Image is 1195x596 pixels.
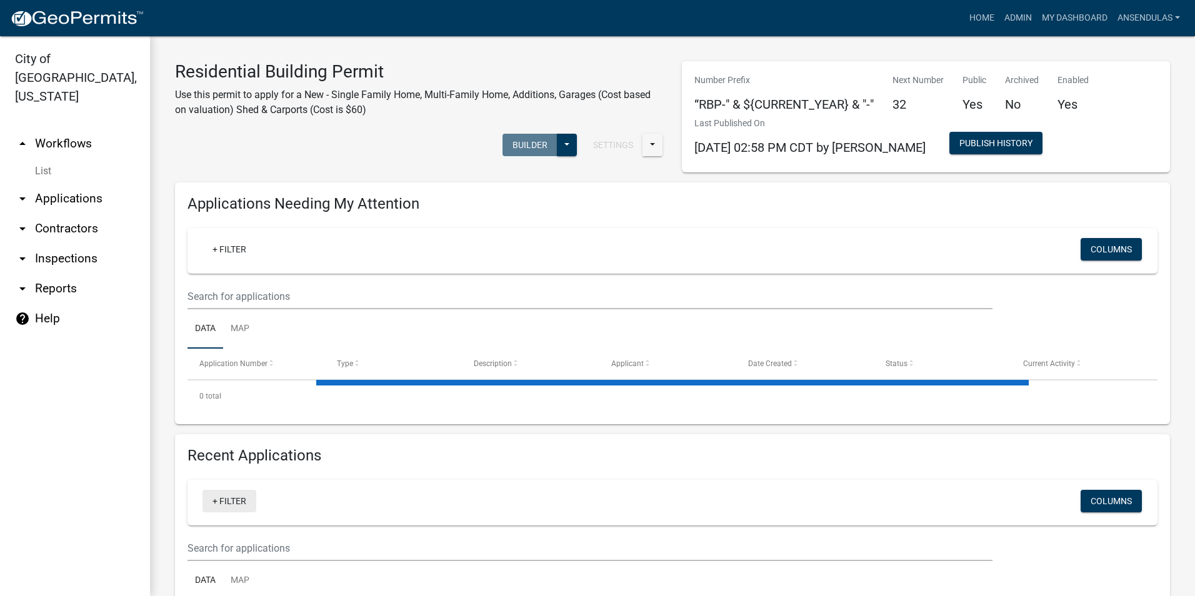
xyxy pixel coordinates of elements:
button: Builder [502,134,557,156]
h5: No [1005,97,1039,112]
i: arrow_drop_down [15,281,30,296]
p: Public [962,74,986,87]
p: Next Number [892,74,944,87]
datatable-header-cell: Status [874,349,1011,379]
datatable-header-cell: Type [325,349,462,379]
a: + Filter [202,490,256,512]
span: Type [337,359,353,368]
a: ansendulas [1112,6,1185,30]
h5: Yes [962,97,986,112]
input: Search for applications [187,535,992,561]
i: arrow_drop_up [15,136,30,151]
h3: Residential Building Permit [175,61,663,82]
span: [DATE] 02:58 PM CDT by [PERSON_NAME] [694,140,926,155]
p: Enabled [1057,74,1089,87]
datatable-header-cell: Current Activity [1011,349,1148,379]
a: Data [187,309,223,349]
span: Description [474,359,512,368]
h5: 32 [892,97,944,112]
datatable-header-cell: Application Number [187,349,325,379]
h5: Yes [1057,97,1089,112]
datatable-header-cell: Date Created [736,349,874,379]
h5: “RBP-" & ${CURRENT_YEAR} & "-" [694,97,874,112]
span: Application Number [199,359,267,368]
button: Settings [583,134,643,156]
span: Applicant [611,359,644,368]
i: arrow_drop_down [15,221,30,236]
datatable-header-cell: Applicant [599,349,737,379]
span: Current Activity [1023,359,1075,368]
i: arrow_drop_down [15,251,30,266]
a: My Dashboard [1037,6,1112,30]
input: Search for applications [187,284,992,309]
a: Map [223,309,257,349]
button: Columns [1081,238,1142,261]
a: Admin [999,6,1037,30]
i: help [15,311,30,326]
p: Number Prefix [694,74,874,87]
p: Archived [1005,74,1039,87]
button: Columns [1081,490,1142,512]
i: arrow_drop_down [15,191,30,206]
button: Publish History [949,132,1042,154]
h4: Recent Applications [187,447,1157,465]
datatable-header-cell: Description [462,349,599,379]
span: Date Created [748,359,792,368]
h4: Applications Needing My Attention [187,195,1157,213]
span: Status [886,359,907,368]
p: Use this permit to apply for a New - Single Family Home, Multi-Family Home, Additions, Garages (C... [175,87,663,117]
div: 0 total [187,380,1157,412]
a: Home [964,6,999,30]
p: Last Published On [694,117,926,130]
a: + Filter [202,238,256,261]
wm-modal-confirm: Workflow Publish History [949,139,1042,149]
